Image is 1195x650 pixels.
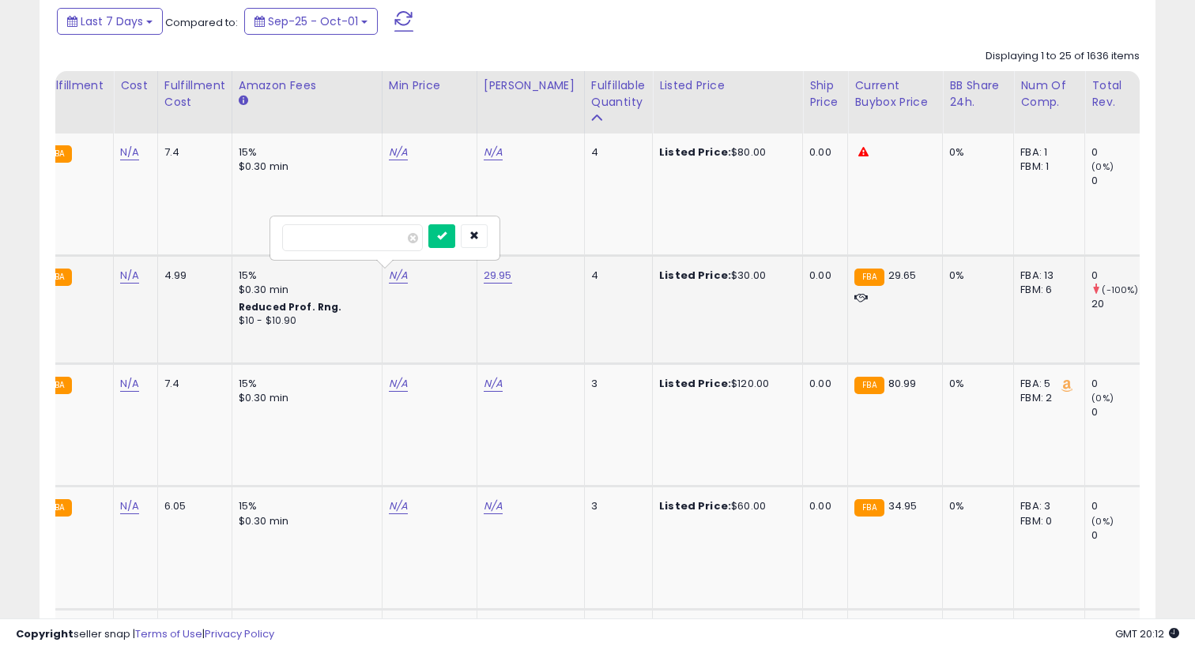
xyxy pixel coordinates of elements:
[239,269,370,283] div: 15%
[854,269,884,286] small: FBA
[164,499,220,513] div: 6.05
[1020,514,1072,528] div: FBM: 0
[43,269,72,286] small: FBA
[239,300,342,314] b: Reduced Prof. Rng.
[16,627,274,642] div: seller snap | |
[888,376,917,391] span: 80.99
[205,626,274,641] a: Privacy Policy
[120,145,139,160] a: N/A
[591,269,640,283] div: 4
[389,376,408,392] a: N/A
[484,77,578,94] div: [PERSON_NAME]
[1091,377,1155,391] div: 0
[239,160,370,174] div: $0.30 min
[949,269,1001,283] div: 0%
[809,77,841,111] div: Ship Price
[659,498,731,513] b: Listed Price:
[854,499,884,517] small: FBA
[16,626,74,641] strong: Copyright
[239,145,370,160] div: 15%
[389,77,470,94] div: Min Price
[120,498,139,514] a: N/A
[809,377,835,391] div: 0.00
[389,498,408,514] a: N/A
[1020,377,1072,391] div: FBA: 5
[659,377,790,391] div: $120.00
[239,377,370,391] div: 15%
[1091,77,1149,111] div: Total Rev.
[1091,160,1114,173] small: (0%)
[81,13,143,29] span: Last 7 Days
[809,145,835,160] div: 0.00
[164,377,220,391] div: 7.4
[659,77,796,94] div: Listed Price
[43,499,72,517] small: FBA
[239,283,370,297] div: $0.30 min
[888,498,918,513] span: 34.95
[484,376,503,392] a: N/A
[120,77,151,94] div: Cost
[659,145,731,160] b: Listed Price:
[1020,283,1072,297] div: FBM: 6
[949,145,1001,160] div: 0%
[854,377,884,394] small: FBA
[659,376,731,391] b: Listed Price:
[164,77,225,111] div: Fulfillment Cost
[854,77,936,111] div: Current Buybox Price
[1091,297,1155,311] div: 20
[1020,391,1072,405] div: FBM: 2
[1102,284,1138,296] small: (-100%)
[135,626,202,641] a: Terms of Use
[1020,145,1072,160] div: FBA: 1
[484,498,503,514] a: N/A
[949,499,1001,513] div: 0%
[591,377,640,391] div: 3
[268,13,358,29] span: Sep-25 - Oct-01
[659,145,790,160] div: $80.00
[43,145,72,163] small: FBA
[484,268,512,284] a: 29.95
[1020,77,1078,111] div: Num of Comp.
[809,499,835,513] div: 0.00
[1091,515,1114,528] small: (0%)
[1091,405,1155,419] div: 0
[591,499,640,513] div: 3
[1091,528,1155,543] div: 0
[239,314,370,328] div: $10 - $10.90
[164,269,220,283] div: 4.99
[244,8,378,35] button: Sep-25 - Oct-01
[659,499,790,513] div: $60.00
[239,94,248,108] small: Amazon Fees.
[659,268,731,283] b: Listed Price:
[239,514,370,528] div: $0.30 min
[591,77,646,111] div: Fulfillable Quantity
[1115,626,1179,641] span: 2025-10-9 20:12 GMT
[949,377,1001,391] div: 0%
[986,49,1140,64] div: Displaying 1 to 25 of 1636 items
[591,145,640,160] div: 4
[164,145,220,160] div: 7.4
[484,145,503,160] a: N/A
[120,376,139,392] a: N/A
[389,268,408,284] a: N/A
[120,268,139,284] a: N/A
[239,499,370,513] div: 15%
[659,269,790,283] div: $30.00
[239,77,375,94] div: Amazon Fees
[389,145,408,160] a: N/A
[1020,160,1072,174] div: FBM: 1
[1091,174,1155,188] div: 0
[43,377,72,394] small: FBA
[1020,269,1072,283] div: FBA: 13
[1091,392,1114,404] small: (0%)
[1091,499,1155,513] div: 0
[1091,145,1155,160] div: 0
[239,391,370,405] div: $0.30 min
[949,77,1007,111] div: BB Share 24h.
[57,8,163,35] button: Last 7 Days
[888,268,917,283] span: 29.65
[43,77,107,94] div: Fulfillment
[165,15,238,30] span: Compared to:
[809,269,835,283] div: 0.00
[1091,269,1155,283] div: 0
